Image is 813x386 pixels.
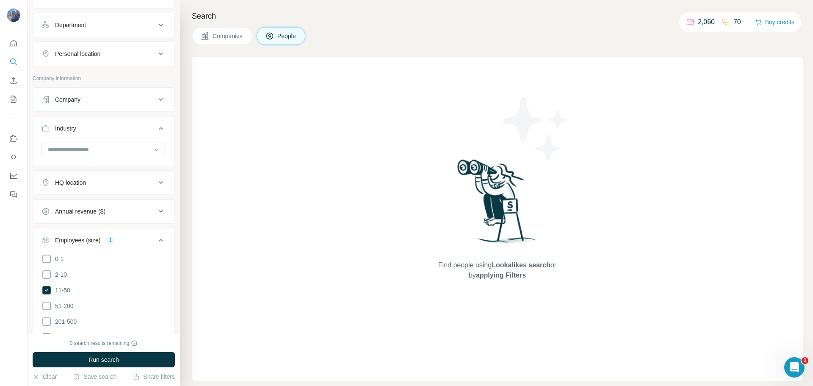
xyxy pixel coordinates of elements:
[7,168,20,183] button: Dashboard
[33,201,174,222] button: Annual revenue ($)
[7,92,20,107] button: My lists
[55,207,105,216] div: Annual revenue ($)
[802,357,808,364] span: 1
[52,286,70,294] span: 11-50
[498,91,574,167] img: Surfe Illustration - Stars
[476,272,526,279] span: applying Filters
[33,352,175,367] button: Run search
[277,32,297,40] span: People
[105,236,115,244] div: 1
[192,10,803,22] h4: Search
[52,333,74,342] span: 501-1K
[55,21,86,29] div: Department
[784,357,805,378] iframe: Intercom live chat
[33,372,57,381] button: Clear
[55,178,86,187] div: HQ location
[213,32,243,40] span: Companies
[70,339,138,347] div: 0 search results remaining
[7,54,20,69] button: Search
[88,355,119,364] span: Run search
[7,187,20,202] button: Feedback
[492,261,550,269] span: Lookalikes search
[33,44,174,64] button: Personal location
[73,372,116,381] button: Save search
[55,124,76,133] div: Industry
[33,75,175,82] p: Company information
[698,17,715,27] p: 2,060
[52,302,74,310] span: 51-200
[454,157,542,252] img: Surfe Illustration - Woman searching with binoculars
[55,236,100,244] div: Employees (size)
[33,230,174,254] button: Employees (size)1
[733,17,741,27] p: 70
[7,150,20,165] button: Use Surfe API
[55,95,80,104] div: Company
[7,36,20,51] button: Quick start
[33,118,174,142] button: Industry
[7,131,20,146] button: Use Surfe on LinkedIn
[33,89,174,110] button: Company
[133,372,175,381] button: Share filters
[33,172,174,193] button: HQ location
[429,260,565,280] span: Find people using or by
[7,73,20,88] button: Enrich CSV
[55,50,100,58] div: Personal location
[7,8,20,22] img: Avatar
[33,15,174,35] button: Department
[52,317,77,326] span: 201-500
[52,255,64,263] span: 0-1
[52,270,67,279] span: 2-10
[755,16,794,28] button: Buy credits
